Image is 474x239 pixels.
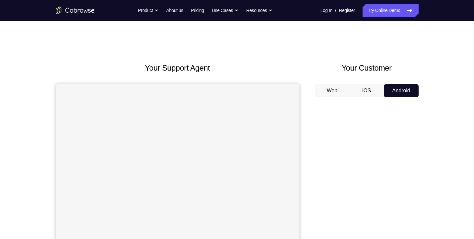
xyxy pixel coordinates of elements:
h2: Your Customer [315,62,419,74]
a: Try Online Demo [363,4,418,17]
a: Go to the home page [56,6,95,14]
a: Pricing [191,4,204,17]
button: Android [384,84,419,97]
a: Register [339,4,355,17]
a: Log In [320,4,332,17]
button: iOS [349,84,384,97]
h2: Your Support Agent [56,62,299,74]
a: About us [166,4,183,17]
button: Product [138,4,158,17]
button: Web [315,84,350,97]
span: / [335,6,336,14]
button: Resources [246,4,272,17]
button: Use Cases [212,4,238,17]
